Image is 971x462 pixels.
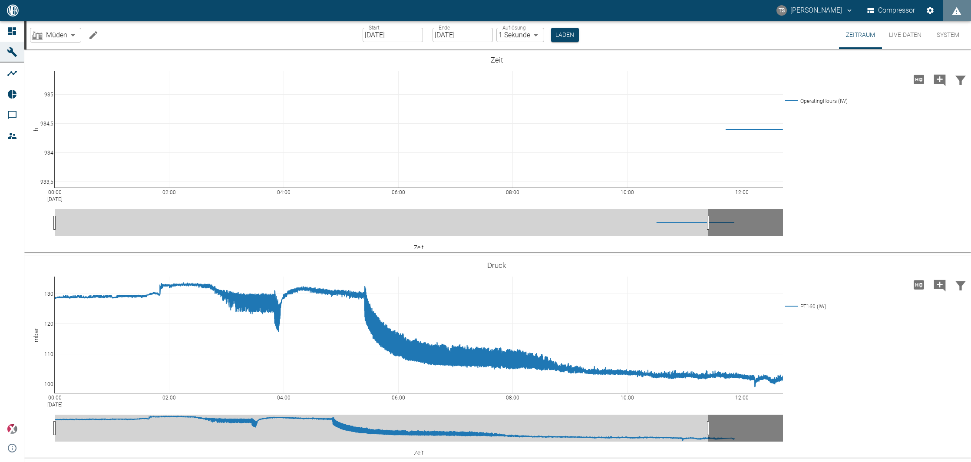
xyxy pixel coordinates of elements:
[433,28,493,42] input: DD.MM.YYYY
[928,21,968,49] button: System
[929,68,950,91] button: Kommentar hinzufügen
[775,3,855,18] button: timo.streitbuerger@arcanum-energy.de
[776,5,787,16] div: TS
[369,24,380,31] label: Start
[908,280,929,288] span: Hohe Auflösung
[46,30,67,40] span: Müden
[882,21,928,49] button: Live-Daten
[439,24,450,31] label: Ende
[908,75,929,83] span: Hohe Auflösung
[363,28,423,42] input: DD.MM.YYYY
[496,28,544,42] div: 1 Sekunde
[32,30,67,40] a: Müden
[950,68,971,91] button: Daten filtern
[7,424,17,434] img: Xplore Logo
[6,4,20,16] img: logo
[865,3,917,18] button: Compressor
[839,21,882,49] button: Zeitraum
[502,24,526,31] label: Auflösung
[922,3,938,18] button: Einstellungen
[929,274,950,296] button: Kommentar hinzufügen
[950,274,971,296] button: Daten filtern
[85,26,102,44] button: Machine bearbeiten
[426,30,430,40] p: –
[551,28,579,42] button: Laden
